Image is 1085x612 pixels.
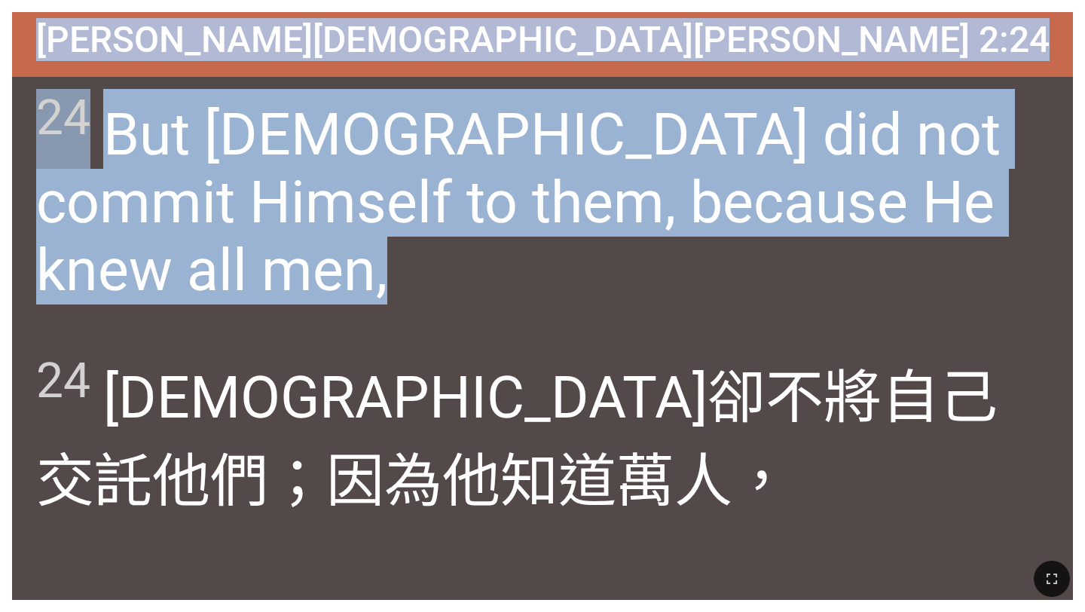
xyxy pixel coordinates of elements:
sup: 24 [36,352,90,409]
wg1223: 他 [442,448,790,516]
span: But [DEMOGRAPHIC_DATA] did not commit Himself to them, because He knew all men, [36,89,1048,304]
wg1438: 交託他們 [36,448,790,516]
wg3956: ， [732,448,790,516]
sup: 24 [36,89,90,146]
wg846: ；因為 [268,448,790,516]
span: [PERSON_NAME][DEMOGRAPHIC_DATA][PERSON_NAME] 2:24 [36,18,1050,61]
wg846: 知道 [500,448,790,516]
wg1097: 萬人 [616,448,790,516]
wg1161: [DEMOGRAPHIC_DATA] [36,364,997,516]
